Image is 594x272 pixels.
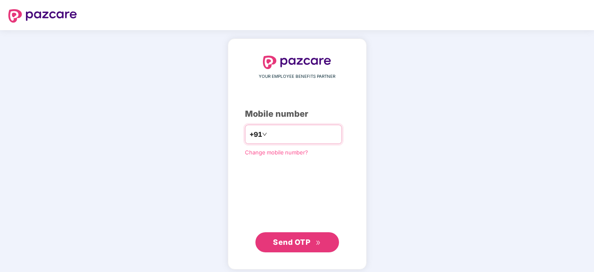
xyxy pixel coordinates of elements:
[316,240,321,246] span: double-right
[259,73,335,80] span: YOUR EMPLOYEE BENEFITS PARTNER
[8,9,77,23] img: logo
[255,232,339,252] button: Send OTPdouble-right
[263,56,331,69] img: logo
[250,129,262,140] span: +91
[273,238,310,246] span: Send OTP
[245,149,308,156] a: Change mobile number?
[262,132,267,137] span: down
[245,108,349,121] div: Mobile number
